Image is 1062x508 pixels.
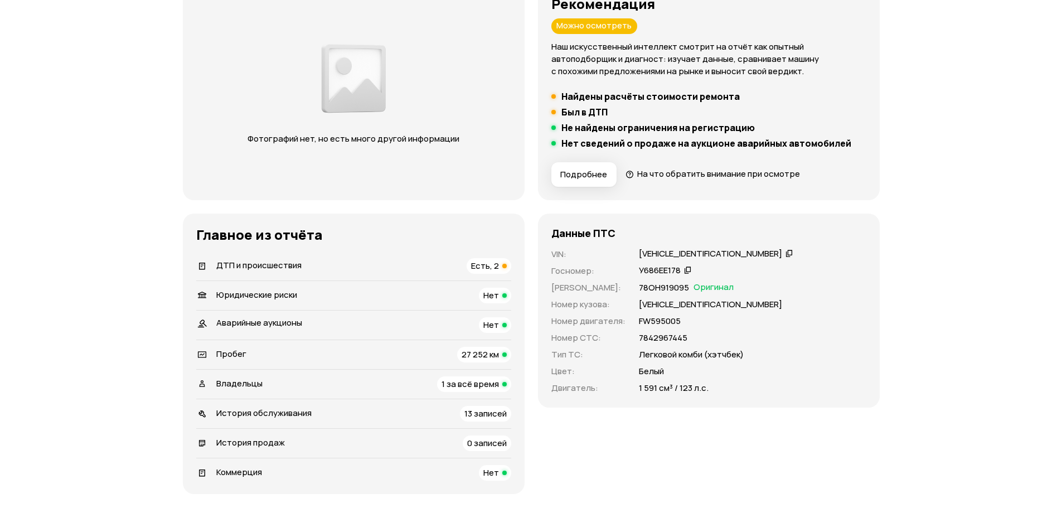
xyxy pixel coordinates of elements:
[639,382,709,394] p: 1 591 см³ / 123 л.с.
[551,382,625,394] p: Двигатель :
[639,298,782,311] p: [VEHICLE_IDENTIFICATION_NUMBER]
[551,248,625,260] p: VIN :
[551,298,625,311] p: Номер кузова :
[216,407,312,419] span: История обслуживания
[483,319,499,331] span: Нет
[551,41,866,78] p: Наш искусственный интеллект смотрит на отчёт как опытный автоподборщик и диагност: изучает данные...
[471,260,499,272] span: Есть, 2
[639,248,782,260] div: [VEHICLE_IDENTIFICATION_NUMBER]
[467,437,507,449] span: 0 записей
[442,378,499,390] span: 1 за всё время
[216,348,246,360] span: Пробег
[551,365,625,378] p: Цвет :
[551,332,625,344] p: Номер СТС :
[318,38,389,119] img: 2a3f492e8892fc00.png
[561,91,740,102] h5: Найдены расчёты стоимости ремонта
[551,349,625,361] p: Тип ТС :
[216,317,302,328] span: Аварийные аукционы
[561,138,851,149] h5: Нет сведений о продаже на аукционе аварийных автомобилей
[561,107,608,118] h5: Был в ДТП
[560,169,607,180] span: Подробнее
[639,265,681,277] div: У686ЕЕ178
[216,378,263,389] span: Владельцы
[216,437,285,448] span: История продаж
[237,133,471,145] p: Фотографий нет, но есть много другой информации
[483,289,499,301] span: Нет
[625,168,801,180] a: На что обратить внимание при осмотре
[639,315,681,327] p: FW595005
[551,227,615,239] h4: Данные ПТС
[216,289,297,301] span: Юридические риски
[551,265,625,277] p: Госномер :
[551,162,617,187] button: Подробнее
[694,282,734,294] span: Оригинал
[639,349,744,361] p: Легковой комби (хэтчбек)
[551,18,637,34] div: Можно осмотреть
[464,408,507,419] span: 13 записей
[561,122,755,133] h5: Не найдены ограничения на регистрацию
[196,227,511,243] h3: Главное из отчёта
[551,315,625,327] p: Номер двигателя :
[639,332,687,344] p: 7842967445
[216,259,302,271] span: ДТП и происшествия
[551,282,625,294] p: [PERSON_NAME] :
[639,282,689,294] p: 78ОН919095
[483,467,499,478] span: Нет
[462,349,499,360] span: 27 252 км
[216,466,262,478] span: Коммерция
[639,365,664,378] p: Белый
[637,168,800,180] span: На что обратить внимание при осмотре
